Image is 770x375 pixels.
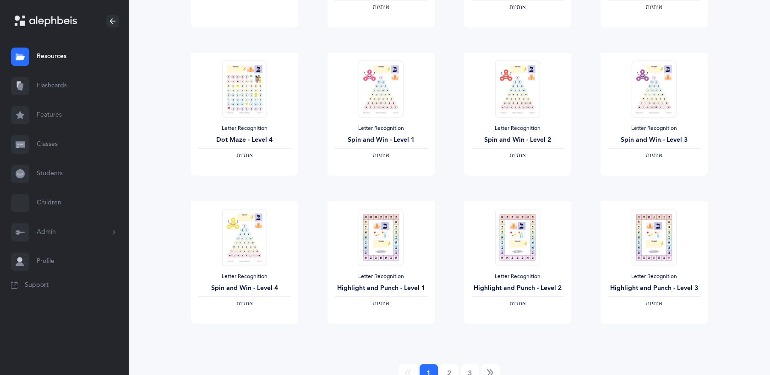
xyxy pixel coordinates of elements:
div: Letter Recognition [198,273,291,280]
span: ‫אותיות‬ [373,4,389,10]
div: Letter Recognition [608,125,700,132]
div: Spin and Win - Level 3 [608,135,700,145]
img: Spin_%26_Win-L2.pdf_thumbnail_1587419688.png [495,60,540,118]
span: ‫אותיות‬ [509,152,526,158]
img: Spin_%26_Win-L4.pdf_thumbnail_1587419699.png [222,209,267,266]
div: Highlight and Punch - Level 2 [471,284,564,293]
img: Highlight_%26_Punch-L1.pdf_thumbnail_1587419550.png [358,209,403,266]
span: ‫אותיות‬ [373,152,389,158]
img: Highlight_%26_Punch-L2.pdf_thumbnail_1587419555.png [495,209,540,266]
div: Letter Recognition [198,125,291,132]
img: Dot_maze-L4.pdf_thumbnail_1587419212.png [222,60,267,118]
div: Letter Recognition [471,273,564,280]
div: Letter Recognition [335,273,427,280]
div: Letter Recognition [608,273,700,280]
span: Support [25,281,49,290]
div: Highlight and Punch - Level 1 [335,284,427,293]
span: ‫אותיות‬ [509,300,526,306]
div: Spin and Win - Level 4 [198,284,291,293]
div: Dot Maze - Level 4 [198,135,291,145]
div: Letter Recognition [335,125,427,132]
img: Spin_%26_Win-L1.pdf_thumbnail_1587419683.png [358,60,403,118]
div: Letter Recognition [471,125,564,132]
span: ‫אותיות‬ [509,4,526,10]
div: Spin and Win - Level 1 [335,135,427,145]
img: Spin_%26_Win-L3.pdf_thumbnail_1587419693.png [631,60,676,118]
div: Spin and Win - Level 2 [471,135,564,145]
span: ‫אותיות‬ [373,300,389,306]
span: ‫אותיות‬ [646,4,662,10]
span: ‫אותיות‬ [646,152,662,158]
span: ‫אותיות‬ [236,152,253,158]
span: ‫אותיות‬ [646,300,662,306]
span: ‫אותיות‬ [236,300,253,306]
img: Highlight_%26_Punch-L3.pdf_thumbnail_1587419560.png [631,209,676,266]
div: Highlight and Punch - Level 3 [608,284,700,293]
